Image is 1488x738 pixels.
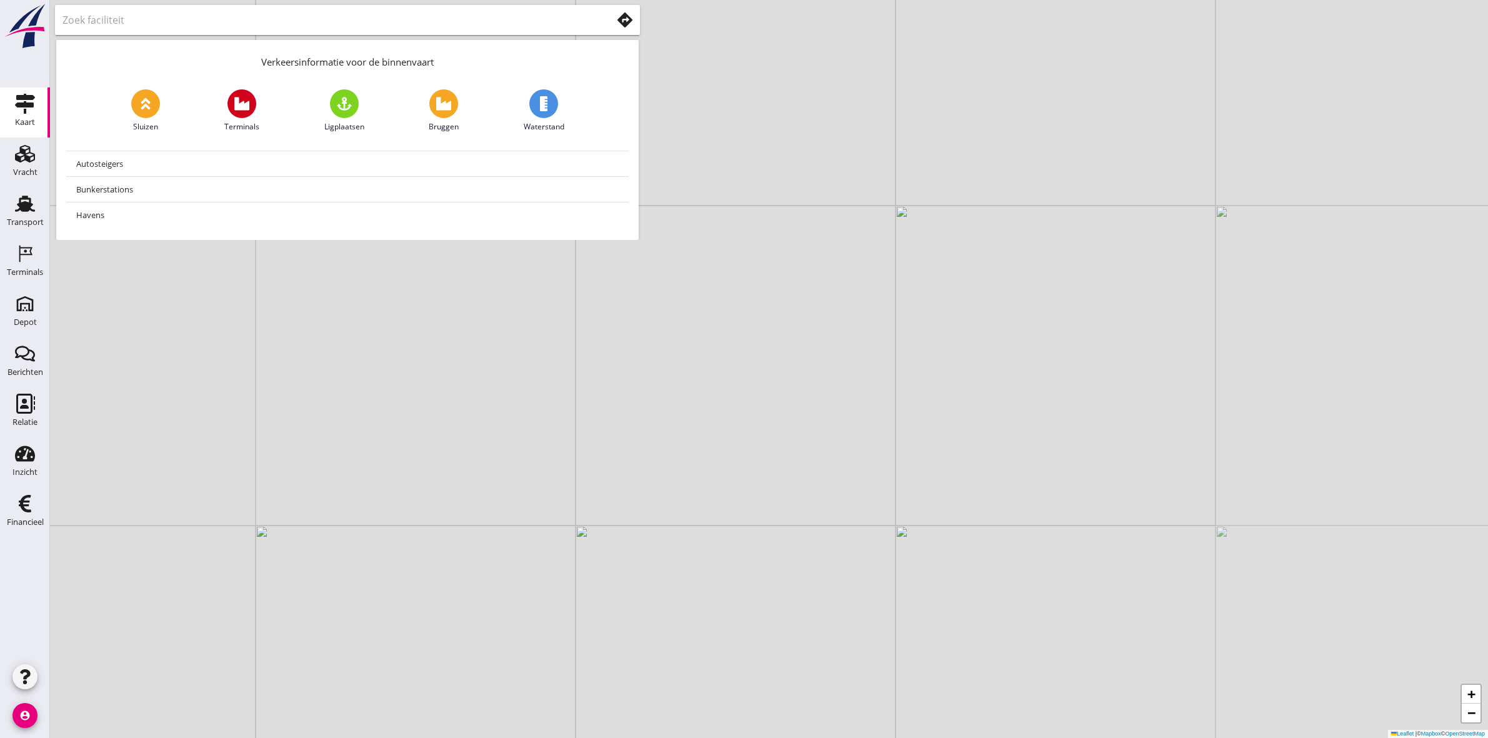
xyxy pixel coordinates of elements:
span: + [1467,686,1476,702]
input: Zoek faciliteit [62,10,594,30]
div: Depot [14,318,37,326]
span: | [1416,731,1417,737]
a: OpenStreetMap [1445,731,1485,737]
a: Zoom out [1462,704,1481,722]
div: © © [1388,730,1488,738]
a: Ligplaatsen [324,89,364,132]
div: Inzicht [12,468,37,476]
div: Autosteigers [76,156,619,171]
div: Terminals [7,268,43,276]
a: Bruggen [429,89,459,132]
div: Havens [76,207,619,222]
div: Bunkerstations [76,182,619,197]
span: Waterstand [524,121,564,132]
span: Ligplaatsen [324,121,364,132]
div: Relatie [12,418,37,426]
a: Sluizen [131,89,160,132]
div: Kaart [15,118,35,126]
img: logo-small.a267ee39.svg [2,3,47,49]
div: Financieel [7,518,44,526]
span: Sluizen [133,121,158,132]
a: Leaflet [1391,731,1414,737]
div: Transport [7,218,44,226]
div: Berichten [7,368,43,376]
span: Terminals [224,121,259,132]
i: account_circle [12,703,37,728]
div: Vracht [13,168,37,176]
a: Terminals [224,89,259,132]
span: − [1467,705,1476,721]
a: Waterstand [524,89,564,132]
div: Verkeersinformatie voor de binnenvaart [56,40,639,79]
a: Mapbox [1421,731,1441,737]
a: Zoom in [1462,685,1481,704]
span: Bruggen [429,121,459,132]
